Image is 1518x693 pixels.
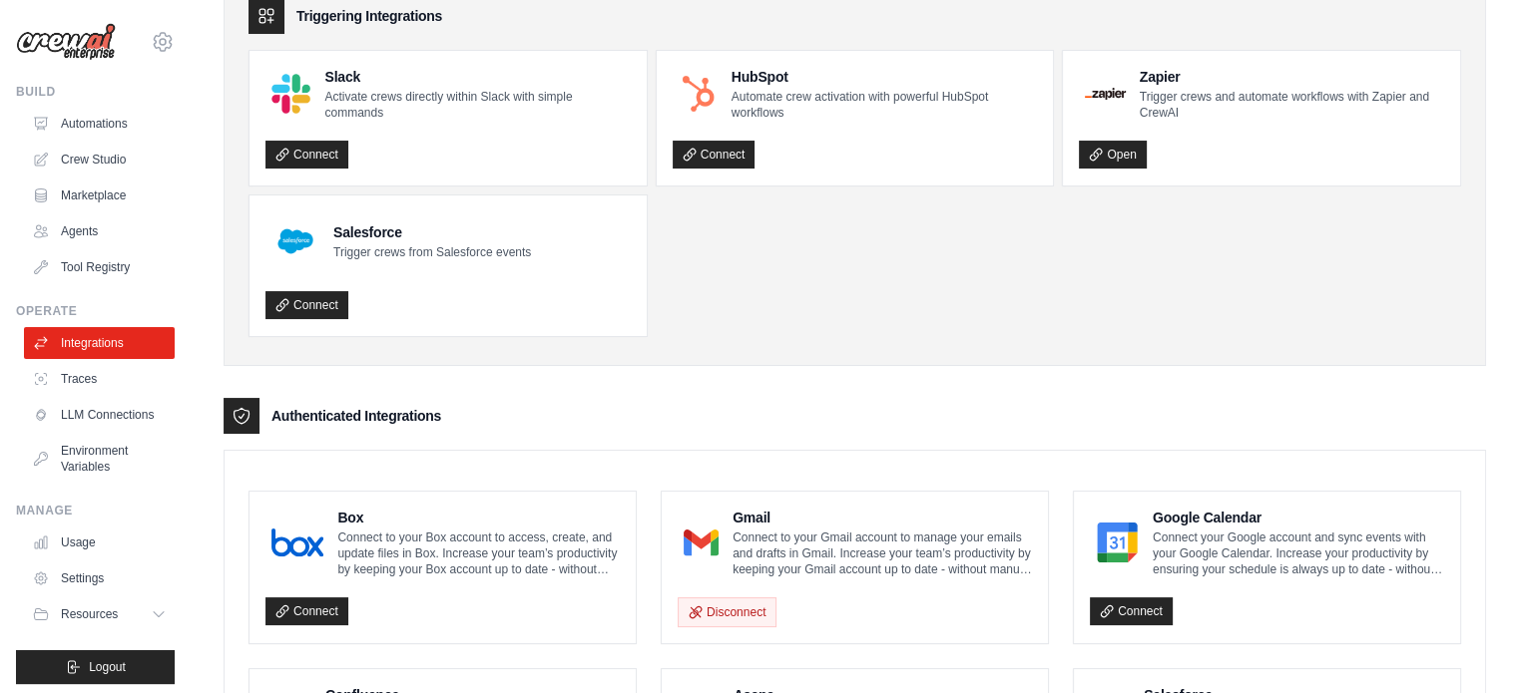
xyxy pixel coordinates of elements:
[732,67,1038,87] h4: HubSpot
[679,74,718,113] img: HubSpot Logo
[678,597,776,627] button: Disconnect
[1153,529,1444,577] p: Connect your Google account and sync events with your Google Calendar. Increase your productivity...
[324,89,630,121] p: Activate crews directly within Slack with simple commands
[1090,597,1173,625] a: Connect
[673,141,756,169] a: Connect
[1153,508,1444,527] h4: Google Calendar
[1140,89,1444,121] p: Trigger crews and automate workflows with Zapier and CrewAI
[24,179,175,211] a: Marketplace
[16,650,175,684] button: Logout
[89,659,126,675] span: Logout
[16,84,175,100] div: Build
[24,327,175,359] a: Integrations
[24,108,175,140] a: Automations
[24,562,175,594] a: Settings
[24,598,175,630] button: Resources
[684,522,719,562] img: Gmail Logo
[337,529,620,577] p: Connect to your Box account to access, create, and update files in Box. Increase your team’s prod...
[265,291,348,319] a: Connect
[1085,88,1125,100] img: Zapier Logo
[16,23,116,61] img: Logo
[1096,522,1139,562] img: Google Calendar Logo
[337,508,620,527] h4: Box
[324,67,630,87] h4: Slack
[271,217,319,265] img: Salesforce Logo
[24,526,175,558] a: Usage
[271,522,323,562] img: Box Logo
[24,215,175,247] a: Agents
[24,363,175,395] a: Traces
[265,597,348,625] a: Connect
[1079,141,1146,169] a: Open
[24,435,175,483] a: Environment Variables
[16,503,175,519] div: Manage
[265,141,348,169] a: Connect
[24,144,175,175] a: Crew Studio
[732,89,1038,121] p: Automate crew activation with powerful HubSpot workflows
[24,251,175,283] a: Tool Registry
[16,303,175,319] div: Operate
[733,508,1032,527] h4: Gmail
[733,529,1032,577] p: Connect to your Gmail account to manage your emails and drafts in Gmail. Increase your team’s pro...
[1140,67,1444,87] h4: Zapier
[271,74,310,113] img: Slack Logo
[61,606,118,622] span: Resources
[1418,597,1518,693] iframe: Chat Widget
[333,222,531,242] h4: Salesforce
[333,244,531,260] p: Trigger crews from Salesforce events
[271,406,441,426] h3: Authenticated Integrations
[296,6,442,26] h3: Triggering Integrations
[24,399,175,431] a: LLM Connections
